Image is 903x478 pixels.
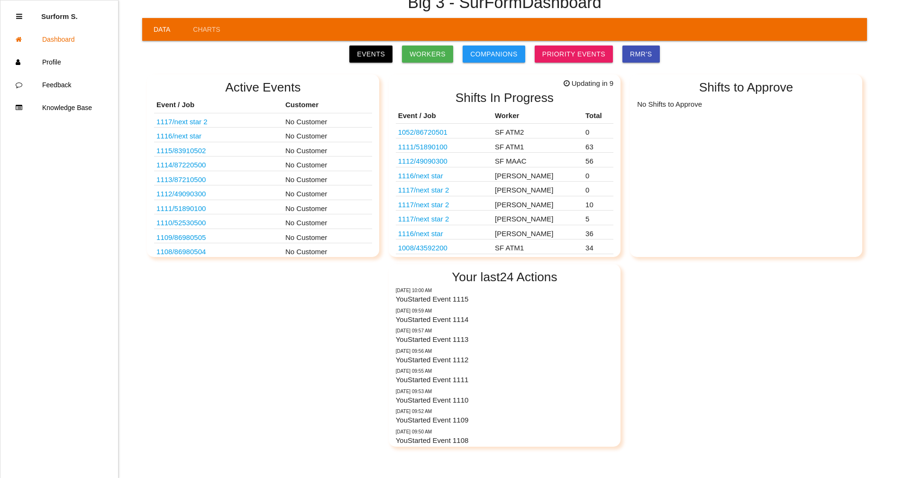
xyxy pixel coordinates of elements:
[0,74,118,96] a: Feedback
[493,108,583,124] th: Worker
[396,388,614,395] p: 08/11/2025 09:53 AM
[493,239,583,254] td: SF ATM1
[156,132,201,140] a: 1116/next star
[349,46,392,63] a: Events
[154,229,283,243] td: D1024903R1 - TMMTX ECI - CANISTER ASSY COAL
[396,239,614,254] tr: 43592200
[398,230,443,238] a: 1116/next star
[493,153,583,167] td: SF MAAC
[493,167,583,182] td: [PERSON_NAME]
[398,172,443,180] a: 1116/next star
[283,97,372,113] th: Customer
[283,229,372,243] td: No Customer
[396,124,493,138] td: STELLANTIS TORQUE COVERTER
[396,225,614,239] tr: N/A
[396,287,614,294] p: 08/11/2025 10:00 AM
[396,182,614,196] tr: N/A
[396,225,493,239] td: N/A
[396,294,614,305] p: You Started Event 1115
[283,113,372,128] td: No Customer
[583,182,613,196] td: 0
[493,138,583,153] td: SF ATM1
[283,142,372,156] td: No Customer
[396,435,614,446] p: You Started Event 1108
[637,81,855,94] h2: Shifts to Approve
[0,28,118,51] a: Dashboard
[402,46,453,63] a: Workers
[396,395,614,406] p: You Started Event 1110
[154,142,283,156] td: D1016648R03 ATK M865 PROJECTILE TRAY
[396,254,614,268] tr: 43592200
[396,153,493,167] td: 8.1 PINION GEAR TRAYS
[283,128,372,142] td: No Customer
[396,167,614,182] tr: N/A
[154,243,283,258] td: D1024903R1 - TMMTX ECI - CANISTER ASSY COAL
[156,118,208,126] a: 1117/next star 2
[396,108,493,124] th: Event / Job
[154,200,283,214] td: 8.8/9.5 PINION GEAR TRAYS
[396,428,614,435] p: 08/11/2025 09:50 AM
[583,239,613,254] td: 34
[535,46,613,63] a: Priority Events
[396,270,614,284] h2: Your last 24 Actions
[583,196,613,211] td: 10
[396,307,614,314] p: 08/11/2025 09:59 AM
[283,185,372,200] td: No Customer
[396,327,614,334] p: 08/11/2025 09:57 AM
[156,204,206,212] a: 1111/51890100
[142,18,182,41] a: Data
[583,108,613,124] th: Total
[154,81,372,94] h2: Active Events
[154,156,283,171] td: TA350 VF TRAYS
[583,211,613,225] td: 5
[396,138,614,153] tr: 8.8/9.5 PINION GEAR TRAYS
[41,5,78,20] p: Surform Scheduler surform Scheduler
[396,408,614,415] p: 08/11/2025 09:52 AM
[583,153,613,167] td: 56
[16,5,22,28] div: Close
[396,196,493,211] td: N/A
[156,248,206,256] a: 1108/86980504
[396,375,614,386] p: You Started Event 1111
[493,196,583,211] td: [PERSON_NAME]
[156,175,206,184] a: 1113/87210500
[283,200,372,214] td: No Customer
[398,244,447,252] a: 1008/43592200
[396,334,614,345] p: You Started Event 1113
[0,96,118,119] a: Knowledge Base
[622,46,659,63] a: RMR's
[396,355,614,366] p: You Started Event 1112
[396,153,614,167] tr: 8.1 PINION GEAR TRAYS
[154,171,283,185] td: TA349 VF TRAYS
[564,78,614,89] span: Updating in 9
[493,225,583,239] td: [PERSON_NAME]
[493,254,583,268] td: SF ATM1
[583,254,613,268] td: 99
[583,167,613,182] td: 0
[283,156,372,171] td: No Customer
[583,225,613,239] td: 36
[283,171,372,185] td: No Customer
[396,91,614,105] h2: Shifts In Progress
[154,113,283,128] td: Part No. N/A
[156,147,206,155] a: 1115/83910502
[396,254,493,268] td: 43592200
[396,211,493,225] td: N/A
[156,190,206,198] a: 1112/49090300
[493,211,583,225] td: [PERSON_NAME]
[396,182,493,196] td: N/A
[398,143,447,151] a: 1111/51890100
[396,196,614,211] tr: N/A
[0,51,118,74] a: Profile
[396,368,614,375] p: 08/11/2025 09:55 AM
[156,161,206,169] a: 1114/87220500
[154,185,283,200] td: 8.1 PINION GEAR TRAYS
[398,128,447,136] a: 1052/86720501
[283,243,372,258] td: No Customer
[493,124,583,138] td: SF ATM2
[156,233,206,241] a: 1109/86980505
[583,124,613,138] td: 0
[396,239,493,254] td: 43592200
[396,167,493,182] td: N/A
[398,186,449,194] a: 1117/next star 2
